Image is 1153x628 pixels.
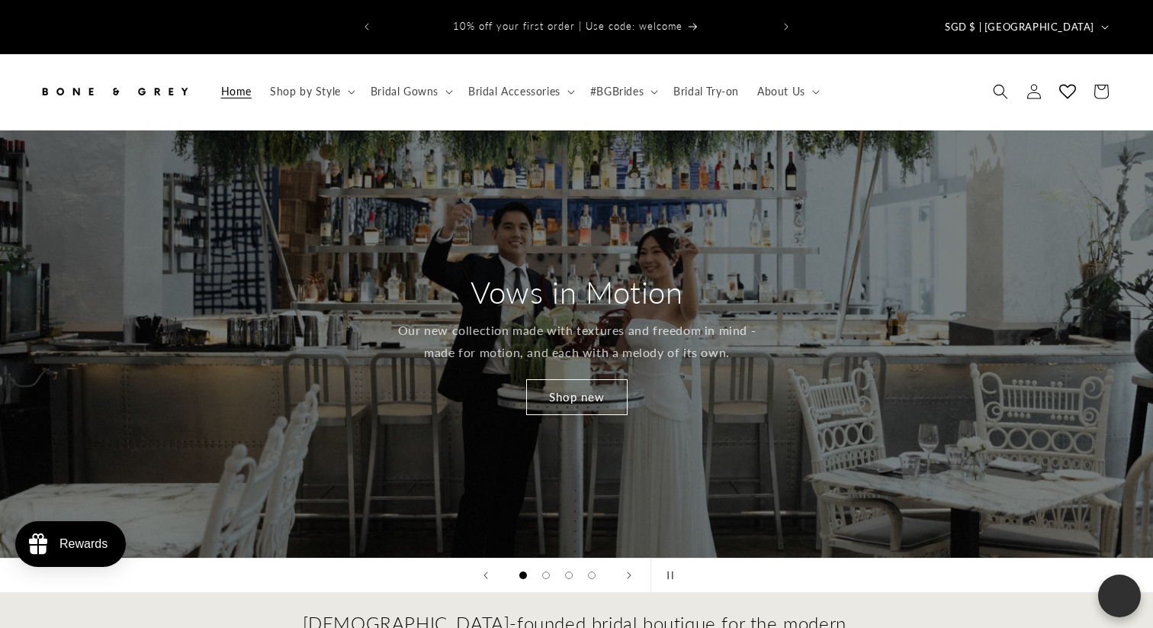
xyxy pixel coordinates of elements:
[261,76,361,108] summary: Shop by Style
[526,379,628,415] a: Shop new
[270,85,341,98] span: Shop by Style
[469,559,503,592] button: Previous slide
[612,559,646,592] button: Next slide
[512,564,535,587] button: Load slide 1 of 4
[590,85,644,98] span: #BGBrides
[673,85,739,98] span: Bridal Try-on
[350,12,384,41] button: Previous announcement
[468,85,560,98] span: Bridal Accessories
[453,20,682,32] span: 10% off your first order | Use code: welcome
[59,537,108,551] div: Rewards
[361,76,459,108] summary: Bridal Gowns
[221,85,252,98] span: Home
[557,564,580,587] button: Load slide 3 of 4
[581,76,664,108] summary: #BGBrides
[650,559,684,592] button: Pause slideshow
[936,12,1115,41] button: SGD $ | [GEOGRAPHIC_DATA]
[1098,575,1141,617] button: Open chatbox
[471,272,682,312] h2: Vows in Motion
[33,69,197,114] a: Bone and Grey Bridal
[212,76,261,108] a: Home
[984,75,1017,108] summary: Search
[945,20,1094,35] span: SGD $ | [GEOGRAPHIC_DATA]
[580,564,603,587] button: Load slide 4 of 4
[757,85,805,98] span: About Us
[459,76,581,108] summary: Bridal Accessories
[769,12,803,41] button: Next announcement
[664,76,748,108] a: Bridal Try-on
[396,320,758,364] p: Our new collection made with textures and freedom in mind - made for motion, and each with a melo...
[371,85,438,98] span: Bridal Gowns
[748,76,826,108] summary: About Us
[38,75,191,108] img: Bone and Grey Bridal
[535,564,557,587] button: Load slide 2 of 4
